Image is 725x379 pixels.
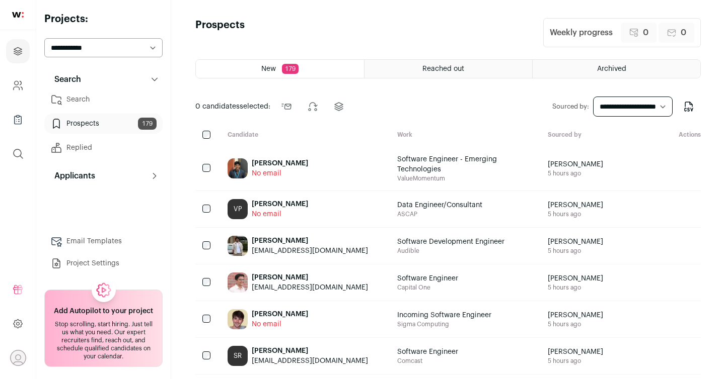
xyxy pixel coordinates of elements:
[261,65,276,72] span: New
[282,64,299,74] span: 179
[677,94,701,119] button: Export to CSV
[550,27,613,39] div: Weekly progress
[44,290,163,367] a: Add Autopilot to your project Stop scrolling, start hiring. Just tell us what you need. Our exper...
[681,27,686,39] span: 0
[389,131,539,140] div: Work
[228,346,248,366] div: SR
[422,65,464,72] span: Reached out
[51,320,156,360] div: Stop scrolling, start hiring. Just tell us what you need. Our expert recruiters find, reach out, ...
[228,236,248,256] img: 5ae8e48305997b9b38d562da62812bc1b1443a5de0a2d2d5970bd2c9dfd7dc91.jpg
[252,236,368,246] div: [PERSON_NAME]
[548,357,603,365] span: 5 hours ago
[548,283,603,292] span: 5 hours ago
[44,138,163,158] a: Replied
[548,310,603,320] span: [PERSON_NAME]
[138,118,157,130] span: 179
[397,273,458,283] span: Software Engineer
[397,210,482,218] span: ASCAP
[397,174,518,182] span: ValueMomentum
[228,199,248,219] div: VP
[252,272,368,282] div: [PERSON_NAME]
[397,154,518,174] span: Software Engineer - Emerging Technologies
[44,12,163,26] h2: Projects:
[252,356,368,366] div: [EMAIL_ADDRESS][DOMAIN_NAME]
[228,272,248,293] img: b5048fb5e886916e20ec6d3670fd559149496506aa0e03bc03155638d3b59adc
[195,102,270,112] span: selected:
[252,209,308,219] div: No email
[548,169,603,177] span: 5 hours ago
[44,89,163,110] a: Search
[397,283,458,292] span: Capital One
[624,131,701,140] div: Actions
[195,103,240,110] span: 0 candidates
[44,253,163,273] a: Project Settings
[397,310,491,320] span: Incoming Software Engineer
[44,231,163,251] a: Email Templates
[548,237,603,247] span: [PERSON_NAME]
[397,237,504,247] span: Software Development Engineer
[552,103,589,111] label: Sourced by:
[48,73,81,85] p: Search
[6,73,30,98] a: Company and ATS Settings
[252,282,368,293] div: [EMAIL_ADDRESS][DOMAIN_NAME]
[252,246,368,256] div: [EMAIL_ADDRESS][DOMAIN_NAME]
[252,168,308,178] div: No email
[548,210,603,218] span: 5 hours ago
[44,69,163,89] button: Search
[195,18,245,47] h1: Prospects
[48,170,95,182] p: Applicants
[397,320,491,328] span: Sigma Computing
[12,12,24,18] img: wellfound-shorthand-0d5821cbd27db2630d0214b213865d53afaa358527fdda9d0ea32b1df1b89c2c.svg
[228,309,248,329] img: bf982232e52e684392efd24ad7aa7f5876533df4a7f0fcf019e2dad44b60c84e
[6,108,30,132] a: Company Lists
[533,60,700,78] a: Archived
[548,273,603,283] span: [PERSON_NAME]
[548,320,603,328] span: 5 hours ago
[220,131,389,140] div: Candidate
[252,346,368,356] div: [PERSON_NAME]
[397,357,458,365] span: Comcast
[397,247,504,255] span: Audible
[6,39,30,63] a: Projects
[44,114,163,134] a: Prospects179
[397,200,482,210] span: Data Engineer/Consultant
[10,350,26,366] button: Open dropdown
[228,158,248,178] img: 904dcb666753cf37e238ddf7e0ea1bf04accce74cc096364e6d6362e7b0044b1
[252,158,308,168] div: [PERSON_NAME]
[397,347,458,357] span: Software Engineer
[597,65,626,72] span: Archived
[44,166,163,186] button: Applicants
[548,347,603,357] span: [PERSON_NAME]
[548,159,603,169] span: [PERSON_NAME]
[643,27,648,39] span: 0
[365,60,532,78] a: Reached out
[252,319,308,329] div: No email
[548,247,603,255] span: 5 hours ago
[252,199,308,209] div: [PERSON_NAME]
[252,309,308,319] div: [PERSON_NAME]
[548,200,603,210] span: [PERSON_NAME]
[540,131,624,140] div: Sourced by
[54,306,153,316] h2: Add Autopilot to your project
